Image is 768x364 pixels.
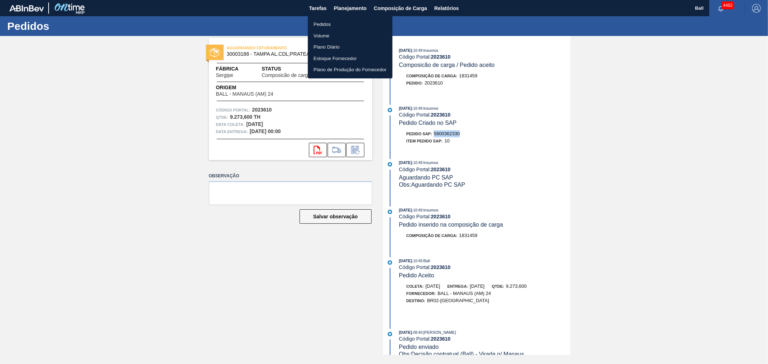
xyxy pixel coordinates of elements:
a: Estoque Fornecedor [308,53,392,64]
a: Pedidos [308,19,392,30]
a: Plano de Produção do Fornecedor [308,64,392,76]
a: Volume [308,30,392,42]
a: Plano Diário [308,41,392,53]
